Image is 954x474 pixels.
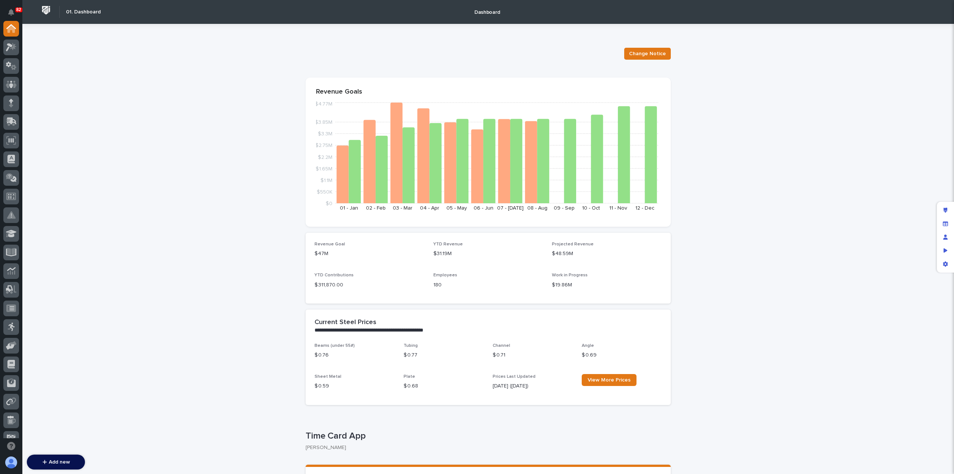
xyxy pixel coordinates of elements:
[493,343,510,348] span: Channel
[315,351,395,359] p: $ 0.76
[315,343,355,348] span: Beams (under 55#)
[404,351,484,359] p: $ 0.77
[39,3,53,17] img: Workspace Logo
[317,189,332,194] tspan: $550K
[552,281,662,289] p: $19.86M
[27,455,85,470] button: Add new
[315,273,354,277] span: YTD Contributions
[433,281,543,289] p: 180
[552,273,588,277] span: Work in Progress
[629,50,666,57] span: Change Notice
[939,230,952,244] div: Manage users
[497,205,524,211] text: 07 - [DATE]
[446,205,467,211] text: 05 - May
[326,201,332,206] tspan: $0
[315,250,424,258] p: $47M
[316,88,660,96] p: Revenue Goals
[306,431,668,442] p: Time Card App
[315,101,332,107] tspan: $4.77M
[318,131,332,136] tspan: $3.3M
[404,374,415,379] span: Plate
[306,445,665,451] p: [PERSON_NAME]
[433,273,457,277] span: Employees
[939,244,952,257] div: Preview as
[316,166,332,171] tspan: $1.65M
[393,205,413,211] text: 03 - Mar
[582,351,662,359] p: $ 0.69
[315,374,341,379] span: Sheet Metal
[16,7,21,12] p: 82
[939,217,952,230] div: Manage fields and data
[315,120,332,125] tspan: $3.85M
[474,205,493,211] text: 06 - Jun
[9,9,19,21] div: Notifications82
[635,205,654,211] text: 12 - Dec
[318,154,332,160] tspan: $2.2M
[320,178,332,183] tspan: $1.1M
[404,343,418,348] span: Tubing
[582,374,636,386] a: View More Prices
[315,143,332,148] tspan: $2.75M
[366,205,386,211] text: 02 - Feb
[404,382,484,390] p: $ 0.68
[340,205,358,211] text: 01 - Jan
[315,382,395,390] p: $ 0.59
[527,205,547,211] text: 08 - Aug
[420,205,439,211] text: 04 - Apr
[609,205,627,211] text: 11 - Nov
[493,382,573,390] p: [DATE] ([DATE])
[3,455,19,470] button: users-avatar
[582,343,594,348] span: Angle
[493,374,536,379] span: Prices Last Updated
[552,250,662,258] p: $48.59M
[582,205,600,211] text: 10 - Oct
[939,204,952,217] div: Edit layout
[433,242,463,247] span: YTD Revenue
[624,48,671,60] button: Change Notice
[315,242,345,247] span: Revenue Goal
[552,242,594,247] span: Projected Revenue
[554,205,575,211] text: 09 - Sep
[433,250,543,258] p: $31.19M
[3,4,19,20] button: Notifications
[315,318,376,327] h2: Current Steel Prices
[588,377,631,383] span: View More Prices
[66,9,101,15] h2: 01. Dashboard
[493,351,573,359] p: $ 0.71
[315,281,424,289] p: $ 311,870.00
[939,257,952,271] div: App settings
[3,438,19,454] button: Open support chat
